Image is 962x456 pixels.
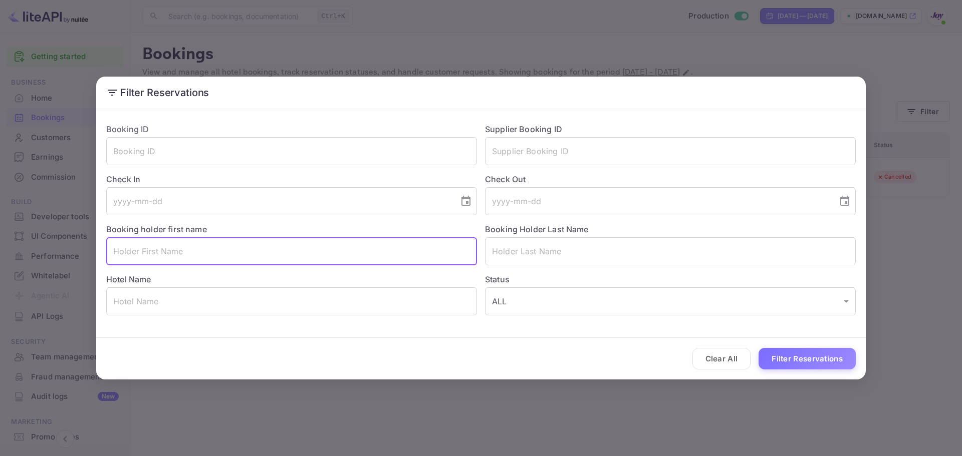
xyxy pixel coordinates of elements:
[485,273,856,285] label: Status
[106,224,207,234] label: Booking holder first name
[106,287,477,315] input: Hotel Name
[106,137,477,165] input: Booking ID
[485,137,856,165] input: Supplier Booking ID
[96,77,866,109] h2: Filter Reservations
[485,237,856,265] input: Holder Last Name
[106,124,149,134] label: Booking ID
[485,187,831,215] input: yyyy-mm-dd
[106,187,452,215] input: yyyy-mm-dd
[106,237,477,265] input: Holder First Name
[106,173,477,185] label: Check In
[835,191,855,211] button: Choose date
[692,348,751,369] button: Clear All
[106,274,151,284] label: Hotel Name
[485,287,856,315] div: ALL
[759,348,856,369] button: Filter Reservations
[456,191,476,211] button: Choose date
[485,124,562,134] label: Supplier Booking ID
[485,173,856,185] label: Check Out
[485,224,589,234] label: Booking Holder Last Name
